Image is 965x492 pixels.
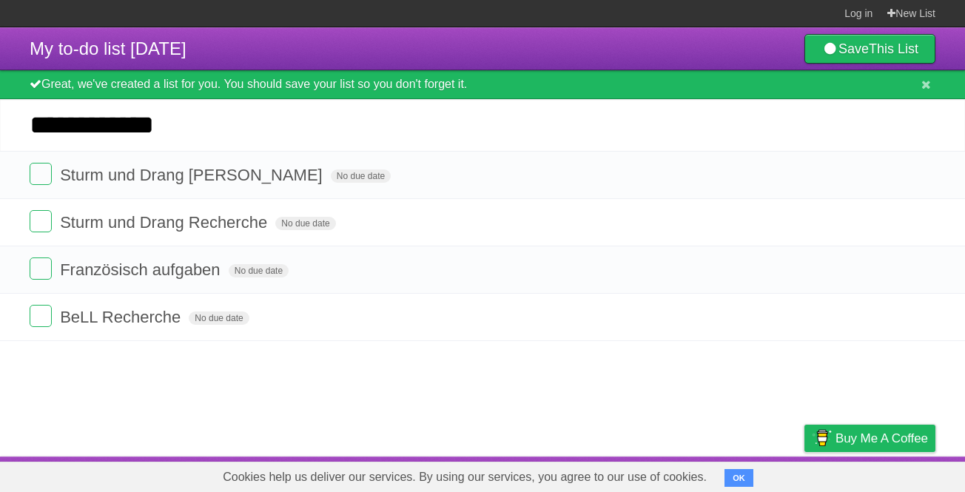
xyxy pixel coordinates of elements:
label: Done [30,257,52,280]
button: OK [724,469,753,487]
span: Französisch aufgaben [60,260,223,279]
a: Terms [735,460,767,488]
label: Done [30,163,52,185]
a: Suggest a feature [842,460,935,488]
span: Buy me a coffee [835,425,928,451]
a: Developers [656,460,716,488]
span: No due date [331,169,391,183]
b: This List [869,41,918,56]
a: Buy me a coffee [804,425,935,452]
span: No due date [229,264,289,277]
a: About [608,460,639,488]
span: Sturm und Drang [PERSON_NAME] [60,166,326,184]
span: No due date [275,217,335,230]
span: No due date [189,311,249,325]
a: SaveThis List [804,34,935,64]
label: Done [30,210,52,232]
label: Done [30,305,52,327]
a: Privacy [785,460,824,488]
img: Buy me a coffee [812,425,832,451]
span: My to-do list [DATE] [30,38,186,58]
span: Sturm und Drang Recherche [60,213,271,232]
span: Cookies help us deliver our services. By using our services, you agree to our use of cookies. [208,462,722,492]
span: BeLL Recherche [60,308,184,326]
